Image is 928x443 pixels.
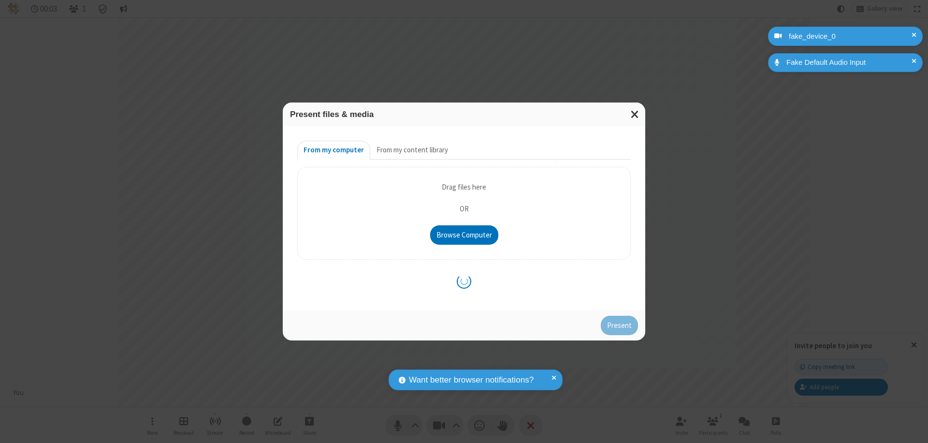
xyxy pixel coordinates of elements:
[785,31,915,42] div: fake_device_0
[430,225,498,245] button: Browse Computer
[297,141,370,160] button: From my computer
[290,110,638,119] h3: Present files & media
[783,57,915,68] div: Fake Default Audio Input
[297,167,631,260] div: Upload Background
[370,141,454,160] button: From my content library
[625,103,645,126] button: Close modal
[409,374,534,386] span: Want better browser notifications?
[601,316,638,335] button: Present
